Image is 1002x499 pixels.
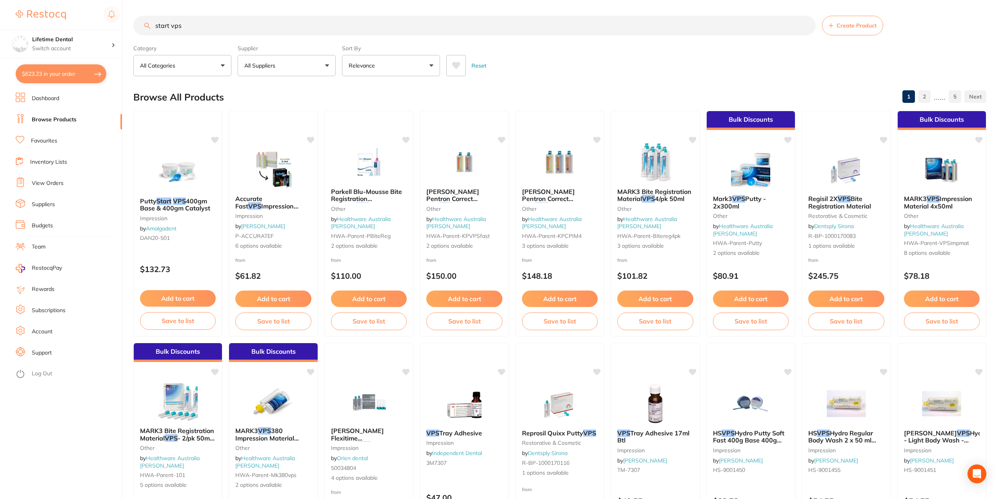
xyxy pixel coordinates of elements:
[808,466,840,473] span: HS-9001455
[655,195,684,203] span: 4/pk 50ml
[814,457,858,464] a: [PERSON_NAME]
[32,349,52,357] a: Support
[904,466,936,473] span: HS-9001451
[426,271,502,280] p: $150.00
[238,45,336,52] label: Supplier
[426,291,502,307] button: Add to cart
[722,429,735,437] em: VPS
[140,472,185,479] span: HWA-parent-101
[522,291,598,307] button: Add to cart
[235,271,311,280] p: $61.82
[713,195,732,203] span: Mark3
[331,232,391,239] span: HWA-parent-PBiteReg
[248,202,261,210] em: VPS
[469,55,489,76] button: Reset
[156,197,171,205] em: Start
[140,265,216,274] p: $132.73
[814,223,854,230] a: Dentsply Sirona
[140,234,170,241] span: DAN20-501
[808,429,876,451] span: Hydro Regular Body Wash 2 x 50 ml and 6 tips
[522,450,567,457] span: by
[617,242,693,250] span: 3 options available
[248,150,299,189] img: Accurate Fast VPS Impression Material NOW SPLASH MAX!
[16,10,66,20] img: Restocq Logo
[918,89,931,104] a: 2
[426,202,495,225] span: Impression Material 4x 50ml - Fast Set
[707,111,795,130] div: Bulk Discounts
[32,307,65,314] a: Subscriptions
[426,440,502,446] small: impression
[623,457,667,464] a: [PERSON_NAME]
[725,384,776,423] img: HS VPS Hydro Putty Soft Fast 400g Base 400g Catalyst
[822,16,883,35] button: Create Product
[140,197,156,205] span: Putty
[16,64,106,83] button: $623.23 in your order
[522,271,598,280] p: $148.18
[235,472,296,479] span: HWA-parent-mk380vps
[235,202,305,225] span: Impression Material NOW SPLASH MAX!
[426,232,490,239] span: HWA-parent-KPVPSfast
[522,202,580,217] span: Impression Material 4x 50ml
[617,291,693,307] button: Add to cart
[808,232,856,239] span: R-BP-1000170083
[235,427,311,442] b: MARK3 VPS 380 Impression Material Heavy Body 2/pk
[258,427,271,435] em: VPS
[235,427,258,435] span: MARK3
[522,242,598,250] span: 3 options available
[534,143,585,182] img: Kerr Pentron Correct Plus VPS Impression Material 4x 50ml
[235,291,311,307] button: Add to cart
[432,450,482,457] a: Independent Dental
[910,457,954,464] a: [PERSON_NAME]
[235,455,295,469] span: by
[808,271,884,280] p: $245.75
[808,447,884,453] small: impression
[821,384,872,423] img: HS VPS Hydro Regular Body Wash 2 x 50 ml and 6 tips
[522,232,582,239] span: HWA-parent-KPCPIM4
[725,150,776,189] img: Mark3 VPS Putty - 2x300ml
[153,152,204,191] img: Putty Start VPS 400gm Base & 400gm Catalyst
[904,249,980,257] span: 8 options available
[642,195,655,203] em: VPS
[904,430,980,444] b: Henry Schein VPS Hydro - Light Body Wash - Regular Set, 2-Pack (50ml Cartridges and 6 Mixing Tips)
[344,143,395,182] img: Parkell Blu-Mousse Bite Registration Material VPS 2x50ml
[617,466,640,473] span: TM-7307
[133,92,224,103] h2: Browse All Products
[331,242,407,250] span: 2 options available
[808,457,858,464] span: by
[719,457,763,464] a: [PERSON_NAME]
[732,195,745,203] em: VPS
[713,291,789,307] button: Add to cart
[535,202,548,210] em: VPS
[331,257,341,263] span: from
[235,313,311,330] button: Save to list
[32,45,111,53] p: Switch account
[904,223,964,237] a: Healthware Australia [PERSON_NAME]
[439,202,452,210] em: VPS
[16,368,120,380] button: Log Out
[32,95,59,102] a: Dashboard
[713,429,722,437] span: HS
[522,469,598,477] span: 1 options available
[426,430,502,437] b: VPS Tray Adhesive
[331,427,407,442] b: Kulzer Flexitime Dynamix VPS Impression Material 2 x 50ml
[713,447,789,453] small: impression
[837,22,877,29] span: Create Product
[522,440,598,446] small: restorative & cosmetic
[32,285,55,293] a: Rewards
[241,223,285,230] a: [PERSON_NAME]
[235,455,295,469] a: Healthware Australia [PERSON_NAME]
[902,89,915,104] a: 1
[32,264,62,272] span: RestocqPay
[331,291,407,307] button: Add to cart
[808,257,818,263] span: from
[349,62,378,69] p: Relevance
[808,291,884,307] button: Add to cart
[617,188,693,203] b: MARK3 Bite Registration Material VPS 4/pk 50ml
[235,481,311,489] span: 2 options available
[522,206,598,212] small: other
[713,313,789,330] button: Save to list
[235,242,311,250] span: 6 options available
[331,445,407,451] small: impression
[630,384,681,423] img: VPS Tray Adhesive 17ml Btl
[630,143,681,182] img: MARK3 Bite Registration Material VPS 4/pk 50ml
